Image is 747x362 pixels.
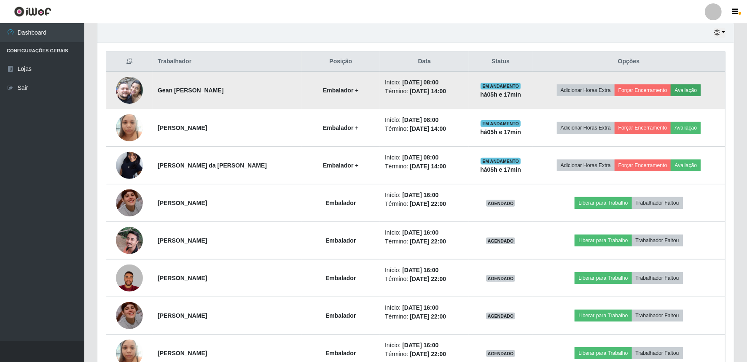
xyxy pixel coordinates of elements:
time: [DATE] 16:00 [402,304,438,311]
time: [DATE] 16:00 [402,267,438,273]
button: Trabalhador Faltou [632,197,683,209]
button: Adicionar Horas Extra [557,84,615,96]
li: Término: [385,124,464,133]
time: [DATE] 22:00 [410,313,446,320]
time: [DATE] 16:00 [402,342,438,348]
img: 1751033366021.jpeg [116,302,143,329]
strong: Embalador + [323,124,358,131]
strong: há 05 h e 17 min [480,91,521,98]
time: [DATE] 08:00 [402,154,438,161]
strong: [PERSON_NAME] [158,124,207,131]
li: Início: [385,303,464,312]
span: EM ANDAMENTO [481,158,521,165]
button: Trabalhador Faltou [632,235,683,246]
strong: Embalador [325,312,356,319]
img: CoreUI Logo [14,6,51,17]
img: 1751033366021.jpeg [116,189,143,216]
img: 1727546931407.jpeg [116,265,143,292]
th: Status [469,52,532,72]
button: Trabalhador Faltou [632,272,683,284]
time: [DATE] 14:00 [410,125,446,132]
th: Opções [532,52,726,72]
li: Término: [385,350,464,359]
li: Início: [385,78,464,87]
button: Forçar Encerramento [615,84,671,96]
time: [DATE] 16:00 [402,192,438,198]
li: Início: [385,191,464,200]
strong: [PERSON_NAME] da [PERSON_NAME] [158,162,267,169]
span: EM ANDAMENTO [481,83,521,89]
button: Trabalhador Faltou [632,347,683,359]
strong: Embalador + [323,87,358,94]
li: Início: [385,116,464,124]
strong: [PERSON_NAME] [158,350,207,357]
th: Posição [302,52,380,72]
span: AGENDADO [486,275,516,282]
time: [DATE] 22:00 [410,200,446,207]
img: 1742948591558.jpeg [116,135,143,195]
strong: [PERSON_NAME] [158,275,207,281]
button: Forçar Encerramento [615,122,671,134]
span: AGENDADO [486,313,516,319]
strong: Embalador [325,200,356,206]
button: Avaliação [671,159,701,171]
strong: [PERSON_NAME] [158,312,207,319]
li: Início: [385,341,464,350]
button: Liberar para Trabalho [575,310,631,321]
span: AGENDADO [486,200,516,207]
time: [DATE] 22:00 [410,351,446,357]
li: Término: [385,162,464,171]
button: Liberar para Trabalho [575,347,631,359]
button: Avaliação [671,84,701,96]
th: Data [380,52,469,72]
time: [DATE] 16:00 [402,229,438,236]
li: Início: [385,266,464,275]
strong: há 05 h e 17 min [480,166,521,173]
li: Término: [385,237,464,246]
strong: Embalador [325,350,356,357]
button: Forçar Encerramento [615,159,671,171]
button: Liberar para Trabalho [575,235,631,246]
strong: Gean [PERSON_NAME] [158,87,223,94]
img: 1736260046838.jpeg [116,110,143,146]
strong: há 05 h e 17 min [480,129,521,135]
strong: [PERSON_NAME] [158,200,207,206]
button: Adicionar Horas Extra [557,122,615,134]
strong: Embalador + [323,162,358,169]
button: Trabalhador Faltou [632,310,683,321]
time: [DATE] 14:00 [410,88,446,95]
li: Término: [385,312,464,321]
th: Trabalhador [153,52,302,72]
img: 1652876774989.jpeg [116,66,143,114]
time: [DATE] 08:00 [402,79,438,86]
li: Início: [385,153,464,162]
button: Avaliação [671,122,701,134]
button: Liberar para Trabalho [575,197,631,209]
strong: Embalador [325,237,356,244]
span: AGENDADO [486,350,516,357]
time: [DATE] 22:00 [410,238,446,245]
span: AGENDADO [486,238,516,244]
time: [DATE] 08:00 [402,116,438,123]
time: [DATE] 14:00 [410,163,446,170]
li: Término: [385,275,464,284]
img: 1749039440131.jpeg [116,213,143,267]
li: Término: [385,200,464,208]
button: Liberar para Trabalho [575,272,631,284]
span: EM ANDAMENTO [481,120,521,127]
button: Adicionar Horas Extra [557,159,615,171]
time: [DATE] 22:00 [410,276,446,282]
li: Término: [385,87,464,96]
strong: [PERSON_NAME] [158,237,207,244]
li: Início: [385,228,464,237]
strong: Embalador [325,275,356,281]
